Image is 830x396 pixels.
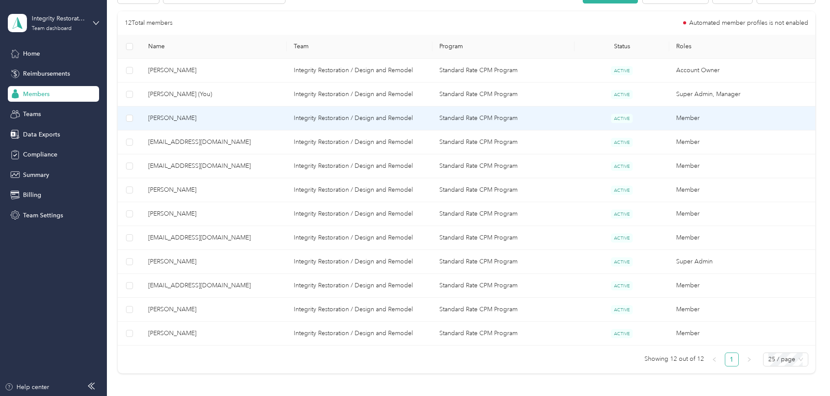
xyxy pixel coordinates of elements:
td: integritycindie22@gmail.com [141,154,287,178]
td: Member [669,298,815,322]
span: Members [23,90,50,99]
td: Member [669,106,815,130]
span: Compliance [23,150,57,159]
a: 1 [725,353,738,366]
span: Home [23,49,40,58]
span: ACTIVE [611,186,633,195]
td: Super Admin [669,250,815,274]
span: Billing [23,190,41,200]
span: Teams [23,110,41,119]
span: ACTIVE [611,90,633,99]
span: Team Settings [23,211,63,220]
th: Status [574,35,669,59]
iframe: Everlance-gr Chat Button Frame [781,347,830,396]
td: Standard Rate CPM Program [432,322,574,346]
td: Integrity Restoration / Design and Remodel [287,250,432,274]
span: [EMAIL_ADDRESS][DOMAIN_NAME] [148,161,280,171]
span: [PERSON_NAME] [148,257,280,266]
td: Standard Rate CPM Program [432,106,574,130]
span: Name [148,43,280,50]
span: Reimbursements [23,69,70,78]
td: Standard Rate CPM Program [432,83,574,106]
td: micahwells2@gmail.com [141,226,287,250]
span: ACTIVE [611,257,633,266]
td: Robert Smith [141,178,287,202]
span: [PERSON_NAME] (You) [148,90,280,99]
span: [EMAIL_ADDRESS][DOMAIN_NAME] [148,281,280,290]
span: [PERSON_NAME] [148,209,280,219]
span: left [712,357,717,362]
td: Account Owner [669,59,815,83]
span: [PERSON_NAME] [148,113,280,123]
td: Troy Rose [141,202,287,226]
td: Integrity Restoration / Design and Remodel [287,298,432,322]
td: Integrity Restoration / Design and Remodel [287,274,432,298]
span: right [747,357,752,362]
p: 12 Total members [125,18,173,28]
td: Member [669,226,815,250]
td: Member [669,322,815,346]
td: Integrity Restoration / Design and Remodel [287,130,432,154]
td: Member [669,274,815,298]
td: Standard Rate CPM Program [432,130,574,154]
span: ACTIVE [611,162,633,171]
li: 1 [725,353,739,366]
td: Standard Rate CPM Program [432,178,574,202]
span: ACTIVE [611,66,633,75]
td: Standard Rate CPM Program [432,298,574,322]
span: [PERSON_NAME] [148,66,280,75]
td: Jeff Walker [141,59,287,83]
td: Integrity Restoration / Design and Remodel [287,226,432,250]
td: Integrity Restoration / Design and Remodel [287,322,432,346]
div: Team dashboard [32,26,72,31]
button: right [742,353,756,366]
td: Integrity Restoration / Design and Remodel [287,154,432,178]
span: [EMAIL_ADDRESS][DOMAIN_NAME] [148,233,280,243]
td: Member [669,154,815,178]
span: Summary [23,170,49,180]
td: Standard Rate CPM Program [432,250,574,274]
td: Integrity Restoration / Design and Remodel [287,202,432,226]
span: ACTIVE [611,138,633,147]
span: ACTIVE [611,114,633,123]
td: Member [669,202,815,226]
td: Standard Rate CPM Program [432,202,574,226]
div: Page Size [763,353,808,366]
th: Program [432,35,574,59]
td: Standard Rate CPM Program [432,274,574,298]
span: ACTIVE [611,233,633,243]
span: ACTIVE [611,329,633,338]
td: integritydavidb@gmail.com [141,274,287,298]
span: ACTIVE [611,281,633,290]
th: Team [287,35,432,59]
span: Automated member profiles is not enabled [689,20,808,26]
td: Standard Rate CPM Program [432,226,574,250]
td: Amy Coffman [141,250,287,274]
td: Melissa Doogan (You) [141,83,287,106]
td: Standard Rate CPM Program [432,59,574,83]
td: Steve Frick [141,106,287,130]
td: Integrity Restoration / Design and Remodel [287,178,432,202]
span: Data Exports [23,130,60,139]
span: [PERSON_NAME] [148,305,280,314]
div: Integrity Restoration / Design and Remodel [32,14,86,23]
td: Member [669,130,815,154]
span: [PERSON_NAME] [148,329,280,338]
span: [PERSON_NAME] [148,185,280,195]
span: Showing 12 out of 12 [644,353,704,366]
td: Zac Ward [141,322,287,346]
span: [EMAIL_ADDRESS][DOMAIN_NAME] [148,137,280,147]
li: Previous Page [707,353,721,366]
th: Roles [669,35,815,59]
td: Super Admin, Manager [669,83,815,106]
span: 25 / page [768,353,803,366]
button: Help center [5,383,49,392]
li: Next Page [742,353,756,366]
td: Integrity Restoration / Design and Remodel [287,106,432,130]
td: Integrity Restoration / Design and Remodel [287,83,432,106]
td: Member [669,178,815,202]
td: Integrity Restoration / Design and Remodel [287,59,432,83]
th: Name [141,35,287,59]
td: Standard Rate CPM Program [432,154,574,178]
